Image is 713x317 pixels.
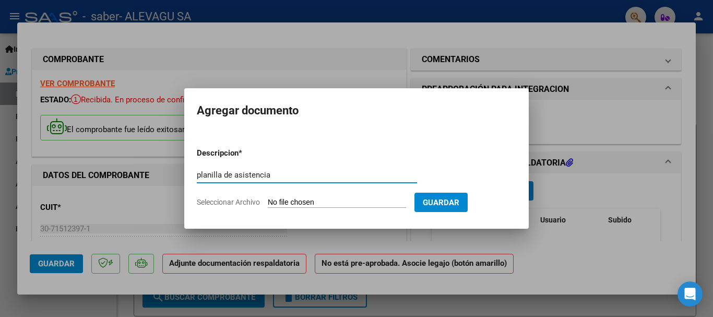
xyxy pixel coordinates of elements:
[197,101,516,121] h2: Agregar documento
[197,198,260,206] span: Seleccionar Archivo
[678,281,703,307] div: Open Intercom Messenger
[423,198,459,207] span: Guardar
[197,147,293,159] p: Descripcion
[414,193,468,212] button: Guardar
